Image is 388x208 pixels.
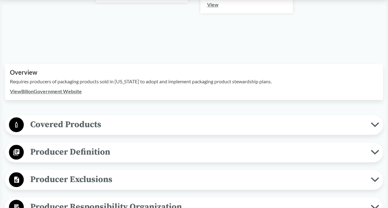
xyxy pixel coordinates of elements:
a: View [207,2,219,7]
button: Producer Exclusions [7,172,381,188]
button: Covered Products [7,117,381,133]
a: ViewBillonGovernment Website [10,88,82,94]
p: Requires producers of packaging products sold in [US_STATE] to adopt and implement packaging prod... [10,78,378,85]
span: Covered Products [24,118,371,131]
button: Producer Definition [7,144,381,160]
h2: Overview [10,69,378,76]
span: Producer Exclusions [24,173,371,186]
span: Producer Definition [24,145,371,159]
